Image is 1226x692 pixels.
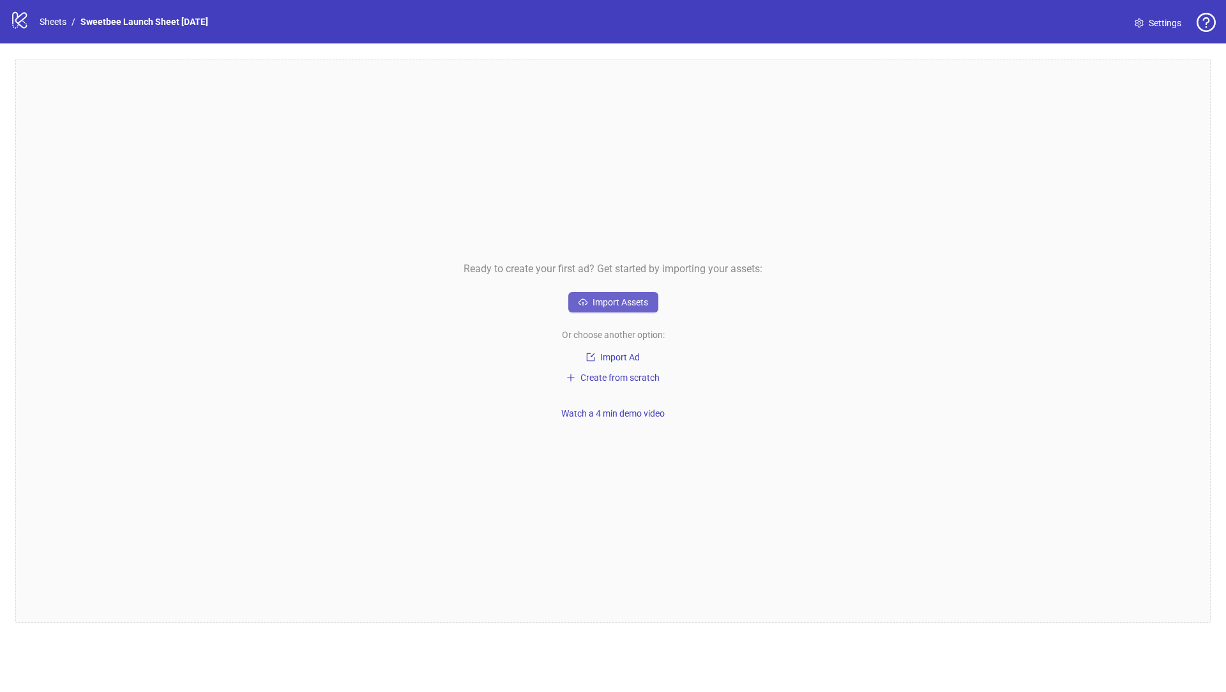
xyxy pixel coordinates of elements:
a: Sheets [37,15,69,29]
span: Settings [1149,16,1181,30]
button: Import Ad [568,350,658,365]
span: plus [566,373,575,382]
a: Settings [1124,13,1192,33]
span: Or choose another option: [562,328,665,342]
span: cloud-upload [579,298,587,307]
span: Import Assets [593,297,648,307]
span: Create from scratch [580,373,660,383]
li: / [72,15,75,29]
span: Watch a 4 min demo video [561,408,665,419]
a: Sweetbee Launch Sheet [DATE] [78,15,211,29]
span: question-circle [1197,13,1216,32]
button: Import Assets [568,292,658,312]
span: import [586,353,595,362]
button: Watch a 4 min demo video [556,406,670,421]
span: setting [1135,19,1144,27]
span: Ready to create your first ad? Get started by importing your assets: [464,261,762,277]
button: Create from scratch [561,370,665,385]
span: Import Ad [600,352,640,362]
